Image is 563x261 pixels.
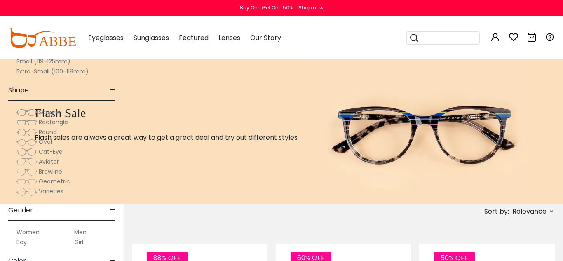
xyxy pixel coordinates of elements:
img: Cat-Eye.png [16,148,37,156]
label: Small (119-125mm) [16,56,70,66]
img: Oval.png [16,138,37,146]
img: Varieties.png [16,188,37,196]
h1: Flash Sale [35,106,299,120]
img: flash sale [319,59,529,204]
span: Sunglasses [134,33,169,42]
span: Shape [8,80,29,100]
span: Lenses [218,33,240,42]
div: Buy One Get One 50% [240,4,293,12]
span: Featured [179,33,209,42]
span: Oval [39,138,52,146]
span: Our Story [250,33,281,42]
label: Extra-Small (100-118mm) [16,66,89,76]
label: Women [16,227,40,237]
img: Geometric.png [16,178,37,186]
span: Browline [39,167,62,176]
span: Sort by: [484,207,509,216]
span: Cat-Eye [39,148,63,156]
p: Flash sales are always a great way to get a great deal and try out different styles. [35,133,299,143]
span: - [110,80,115,100]
img: Rectangle.png [16,118,37,127]
span: Geometric [39,177,70,186]
img: abbeglasses.com [8,28,76,48]
a: Shop now [294,4,324,11]
span: Square [39,108,59,116]
span: - [110,200,115,220]
span: Aviator [39,158,59,166]
div: Shop now [298,4,324,12]
img: Browline.png [16,168,37,176]
img: Aviator.png [16,158,37,166]
label: Girl [74,237,83,247]
label: Boy [16,237,27,247]
span: Varieties [39,187,63,195]
span: Relevance [512,204,547,219]
img: Square.png [16,108,37,117]
img: Round.png [16,128,37,136]
label: Men [74,227,87,237]
span: Gender [8,200,33,220]
span: Round [39,128,57,136]
span: Rectangle [39,118,68,126]
span: Eyeglasses [88,33,124,42]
